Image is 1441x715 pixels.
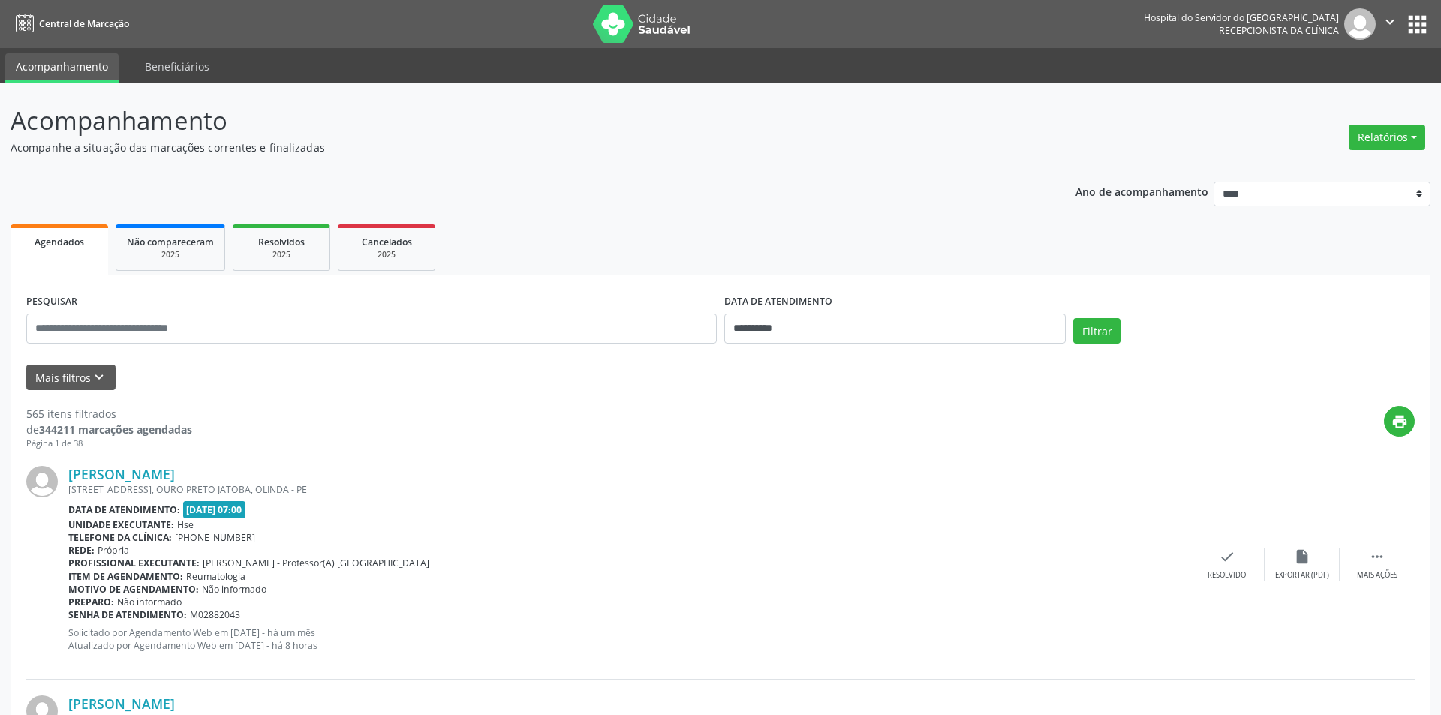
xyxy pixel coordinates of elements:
i: insert_drive_file [1294,548,1310,565]
span: Central de Marcação [39,17,129,30]
div: 565 itens filtrados [26,406,192,422]
p: Acompanhamento [11,102,1004,140]
b: Telefone da clínica: [68,531,172,544]
button: apps [1404,11,1430,38]
a: [PERSON_NAME] [68,466,175,482]
strong: 344211 marcações agendadas [39,422,192,437]
img: img [26,466,58,497]
i: keyboard_arrow_down [91,369,107,386]
div: 2025 [244,249,319,260]
p: Ano de acompanhamento [1075,182,1208,200]
div: Mais ações [1357,570,1397,581]
p: Acompanhe a situação das marcações correntes e finalizadas [11,140,1004,155]
i:  [1382,14,1398,30]
a: [PERSON_NAME] [68,695,175,712]
p: Solicitado por Agendamento Web em [DATE] - há um mês Atualizado por Agendamento Web em [DATE] - h... [68,626,1190,652]
span: Recepcionista da clínica [1219,24,1339,37]
div: de [26,422,192,437]
span: M02882043 [190,608,240,621]
b: Unidade executante: [68,518,174,531]
button: Mais filtroskeyboard_arrow_down [26,365,116,391]
button: Filtrar [1073,318,1121,344]
i: print [1391,413,1408,430]
div: 2025 [349,249,424,260]
div: Resolvido [1208,570,1246,581]
b: Data de atendimento: [68,503,180,516]
label: DATA DE ATENDIMENTO [724,290,832,314]
span: [PHONE_NUMBER] [175,531,255,544]
b: Rede: [68,544,95,557]
b: Senha de atendimento: [68,608,187,621]
a: Central de Marcação [11,11,129,36]
b: Profissional executante: [68,557,200,569]
i:  [1369,548,1385,565]
div: Exportar (PDF) [1275,570,1329,581]
b: Motivo de agendamento: [68,583,199,596]
div: Página 1 de 38 [26,437,192,450]
b: Preparo: [68,596,114,608]
a: Acompanhamento [5,53,119,83]
span: Não compareceram [127,236,214,248]
button:  [1376,8,1404,40]
b: Item de agendamento: [68,570,183,583]
button: Relatórios [1349,125,1425,150]
span: Própria [98,544,129,557]
button: print [1384,406,1415,437]
a: Beneficiários [134,53,220,80]
span: Hse [177,518,194,531]
span: Reumatologia [186,570,245,583]
div: 2025 [127,249,214,260]
span: [PERSON_NAME] - Professor(A) [GEOGRAPHIC_DATA] [203,557,429,569]
span: Não informado [202,583,266,596]
div: [STREET_ADDRESS], OURO PRETO JATOBA, OLINDA - PE [68,483,1190,496]
i: check [1219,548,1235,565]
span: Resolvidos [258,236,305,248]
div: Hospital do Servidor do [GEOGRAPHIC_DATA] [1144,11,1339,24]
img: img [1344,8,1376,40]
span: Não informado [117,596,182,608]
span: [DATE] 07:00 [183,501,246,518]
span: Cancelados [362,236,412,248]
label: PESQUISAR [26,290,77,314]
span: Agendados [35,236,84,248]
